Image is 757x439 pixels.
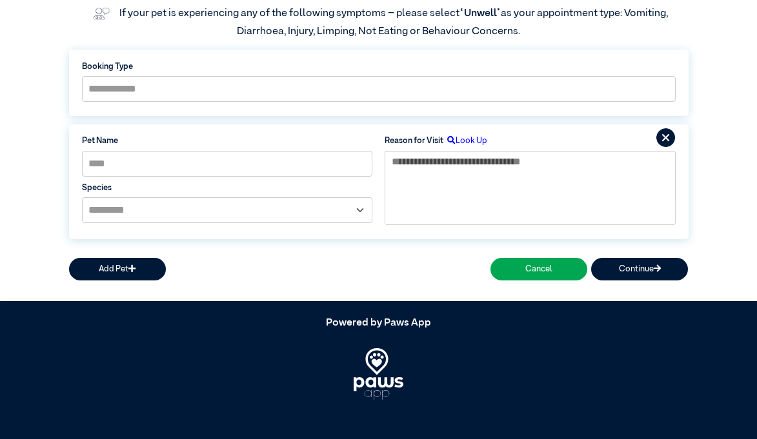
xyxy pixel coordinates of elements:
span: “Unwell” [459,8,501,19]
h5: Powered by Paws App [69,317,689,329]
label: Booking Type [82,61,676,73]
button: Continue [591,258,688,280]
label: Species [82,182,372,194]
button: Cancel [490,258,587,280]
label: If your pet is experiencing any of the following symptoms – please select as your appointment typ... [119,8,670,37]
img: vet [89,3,114,24]
img: PawsApp [354,348,403,400]
label: Look Up [443,135,487,147]
button: Add Pet [69,258,166,280]
label: Pet Name [82,135,372,147]
label: Reason for Visit [385,135,443,147]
